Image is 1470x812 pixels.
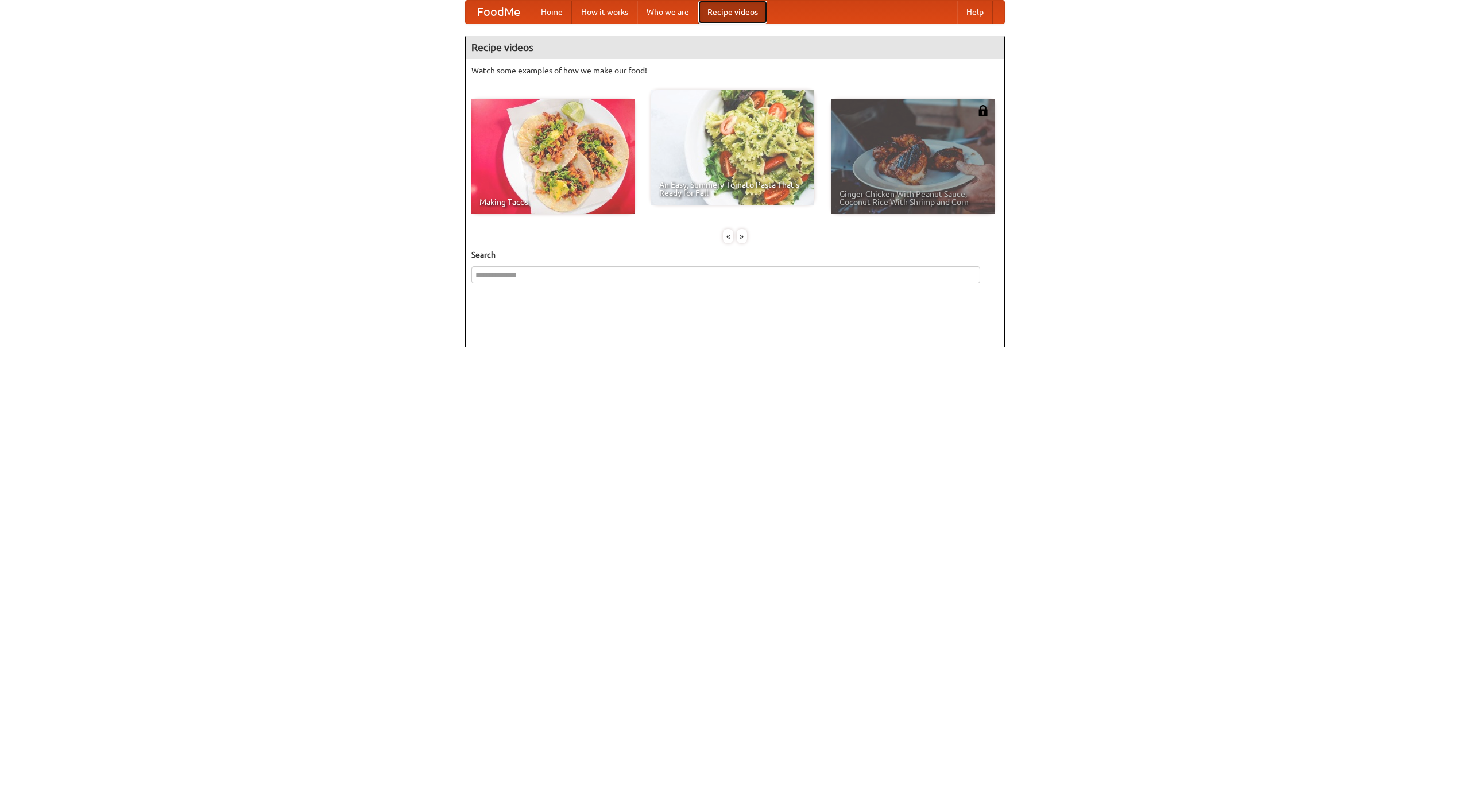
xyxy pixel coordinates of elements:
span: Making Tacos [479,198,626,206]
a: FoodMe [466,1,532,24]
a: How it works [572,1,637,24]
h5: Search [471,249,999,261]
span: An Easy, Summery Tomato Pasta That's Ready for Fall [659,181,806,197]
a: Help [957,1,993,24]
div: » [737,229,747,243]
img: 483408.png [977,105,989,116]
a: An Easy, Summery Tomato Pasta That's Ready for Fall [651,90,814,205]
a: Who we are [637,1,698,24]
p: Watch some examples of how we make our food! [471,65,999,76]
a: Recipe videos [698,1,767,24]
h4: Recipe videos [466,36,1004,59]
div: « [723,229,733,243]
a: Making Tacos [471,99,635,214]
a: Home [532,1,572,24]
